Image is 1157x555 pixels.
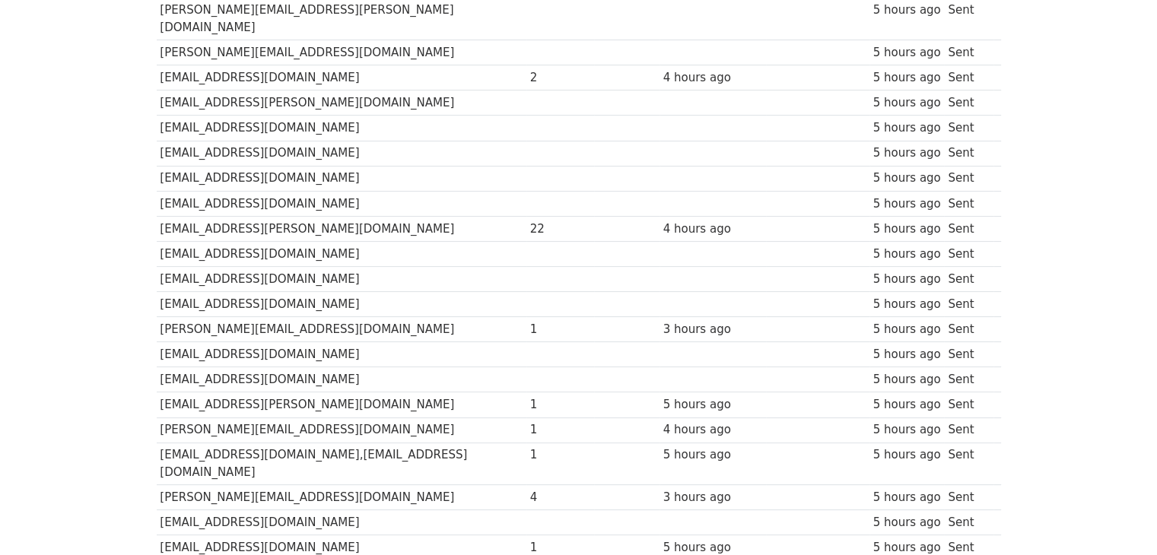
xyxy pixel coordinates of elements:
[944,40,993,65] td: Sent
[663,220,762,238] div: 4 hours ago
[663,69,762,87] div: 4 hours ago
[530,321,591,338] div: 1
[873,94,940,112] div: 5 hours ago
[663,396,762,414] div: 5 hours ago
[157,141,526,166] td: [EMAIL_ADDRESS][DOMAIN_NAME]
[944,485,993,510] td: Sent
[944,367,993,392] td: Sent
[663,446,762,464] div: 5 hours ago
[663,421,762,439] div: 4 hours ago
[157,90,526,116] td: [EMAIL_ADDRESS][PERSON_NAME][DOMAIN_NAME]
[157,417,526,442] td: [PERSON_NAME][EMAIL_ADDRESS][DOMAIN_NAME]
[157,367,526,392] td: [EMAIL_ADDRESS][DOMAIN_NAME]
[873,220,940,238] div: 5 hours ago
[873,346,940,363] div: 5 hours ago
[157,191,526,216] td: [EMAIL_ADDRESS][DOMAIN_NAME]
[873,321,940,338] div: 5 hours ago
[530,396,591,414] div: 1
[873,271,940,288] div: 5 hours ago
[873,396,940,414] div: 5 hours ago
[157,65,526,90] td: [EMAIL_ADDRESS][DOMAIN_NAME]
[530,220,591,238] div: 22
[1081,482,1157,555] iframe: Chat Widget
[157,241,526,266] td: [EMAIL_ADDRESS][DOMAIN_NAME]
[530,69,591,87] div: 2
[663,321,762,338] div: 3 hours ago
[944,292,993,317] td: Sent
[663,489,762,506] div: 3 hours ago
[944,191,993,216] td: Sent
[873,446,940,464] div: 5 hours ago
[157,40,526,65] td: [PERSON_NAME][EMAIL_ADDRESS][DOMAIN_NAME]
[157,116,526,141] td: [EMAIL_ADDRESS][DOMAIN_NAME]
[944,392,993,417] td: Sent
[157,342,526,367] td: [EMAIL_ADDRESS][DOMAIN_NAME]
[873,144,940,162] div: 5 hours ago
[944,267,993,292] td: Sent
[873,69,940,87] div: 5 hours ago
[157,392,526,417] td: [EMAIL_ADDRESS][PERSON_NAME][DOMAIN_NAME]
[944,141,993,166] td: Sent
[873,421,940,439] div: 5 hours ago
[157,292,526,317] td: [EMAIL_ADDRESS][DOMAIN_NAME]
[944,442,993,485] td: Sent
[944,216,993,241] td: Sent
[157,442,526,485] td: [EMAIL_ADDRESS][DOMAIN_NAME],[EMAIL_ADDRESS][DOMAIN_NAME]
[944,317,993,342] td: Sent
[157,166,526,191] td: [EMAIL_ADDRESS][DOMAIN_NAME]
[157,216,526,241] td: [EMAIL_ADDRESS][PERSON_NAME][DOMAIN_NAME]
[944,116,993,141] td: Sent
[944,241,993,266] td: Sent
[944,65,993,90] td: Sent
[530,446,591,464] div: 1
[873,489,940,506] div: 5 hours ago
[873,170,940,187] div: 5 hours ago
[157,510,526,535] td: [EMAIL_ADDRESS][DOMAIN_NAME]
[873,195,940,213] div: 5 hours ago
[944,510,993,535] td: Sent
[157,317,526,342] td: [PERSON_NAME][EMAIL_ADDRESS][DOMAIN_NAME]
[944,166,993,191] td: Sent
[873,246,940,263] div: 5 hours ago
[873,514,940,531] div: 5 hours ago
[530,489,591,506] div: 4
[944,342,993,367] td: Sent
[873,371,940,388] div: 5 hours ago
[873,296,940,313] div: 5 hours ago
[944,417,993,442] td: Sent
[944,90,993,116] td: Sent
[157,485,526,510] td: [PERSON_NAME][EMAIL_ADDRESS][DOMAIN_NAME]
[873,2,940,19] div: 5 hours ago
[157,267,526,292] td: [EMAIL_ADDRESS][DOMAIN_NAME]
[530,421,591,439] div: 1
[873,119,940,137] div: 5 hours ago
[873,44,940,62] div: 5 hours ago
